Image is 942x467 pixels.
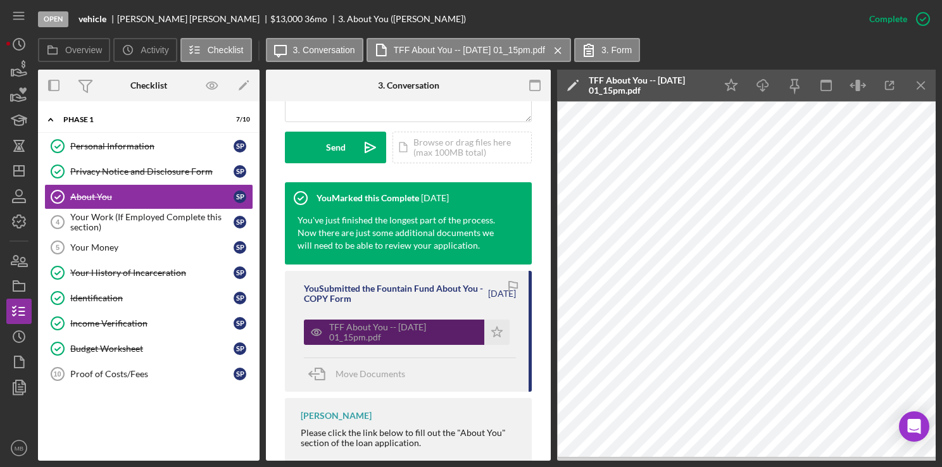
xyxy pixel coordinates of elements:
button: Checklist [180,38,252,62]
div: Send [326,132,346,163]
button: Complete [857,6,936,32]
button: Activity [113,38,177,62]
a: 4Your Work (If Employed Complete this section)sp [44,209,253,235]
a: Budget Worksheetsp [44,336,253,361]
div: Budget Worksheet [70,344,234,354]
div: [PERSON_NAME] [PERSON_NAME] [117,14,270,24]
div: s p [234,317,246,330]
div: 36 mo [305,14,327,24]
div: Your Money [70,242,234,252]
b: vehicle [78,14,106,24]
a: Privacy Notice and Disclosure Formsp [44,159,253,184]
div: Proof of Costs/Fees [70,369,234,379]
div: Personal Information [70,141,234,151]
a: Income Verificationsp [44,311,253,336]
tspan: 4 [56,218,60,226]
button: Move Documents [304,358,418,390]
span: $13,000 [270,13,303,24]
a: About Yousp [44,184,253,209]
div: s p [234,292,246,304]
text: MB [15,445,23,452]
div: [PERSON_NAME] [301,411,372,421]
tspan: 5 [56,244,60,251]
div: s p [234,190,246,203]
label: 3. Conversation [293,45,355,55]
a: 5Your Moneysp [44,235,253,260]
button: 3. Form [574,38,640,62]
time: 2025-09-10 17:15 [488,289,516,299]
div: s p [234,216,246,228]
span: Move Documents [336,368,405,379]
div: 7 / 10 [227,116,250,123]
div: TFF About You -- [DATE] 01_15pm.pdf [589,75,709,96]
div: Please click the link below to fill out the "About You" section of the loan application. [301,428,519,448]
div: Your History of Incarceration [70,268,234,278]
button: 3. Conversation [266,38,363,62]
tspan: 10 [53,370,61,378]
button: Overview [38,38,110,62]
div: Privacy Notice and Disclosure Form [70,166,234,177]
time: 2025-09-10 17:15 [421,193,449,203]
div: You've just finished the longest part of the process. Now there are just some additional document... [298,214,506,252]
button: TFF About You -- [DATE] 01_15pm.pdf [367,38,571,62]
div: s p [234,165,246,178]
label: TFF About You -- [DATE] 01_15pm.pdf [394,45,545,55]
div: Income Verification [70,318,234,328]
label: Activity [141,45,168,55]
a: Personal Informationsp [44,134,253,159]
button: TFF About You -- [DATE] 01_15pm.pdf [304,320,510,345]
a: Your History of Incarcerationsp [44,260,253,285]
div: s p [234,342,246,355]
label: Overview [65,45,102,55]
div: Identification [70,293,234,303]
a: Identificationsp [44,285,253,311]
div: s p [234,368,246,380]
div: Open Intercom Messenger [899,411,929,442]
div: 3. About You ([PERSON_NAME]) [338,14,466,24]
div: s p [234,266,246,279]
div: TFF About You -- [DATE] 01_15pm.pdf [329,322,478,342]
div: 3. Conversation [378,80,439,90]
div: s p [234,241,246,254]
div: Checklist [130,80,167,90]
div: Phase 1 [63,116,218,123]
label: Checklist [208,45,244,55]
button: MB [6,435,32,461]
a: 10Proof of Costs/Feessp [44,361,253,387]
label: 3. Form [601,45,632,55]
div: You Submitted the Fountain Fund About You - COPY Form [304,283,486,304]
div: You Marked this Complete [317,193,419,203]
div: Complete [869,6,907,32]
div: About You [70,192,234,202]
div: Open [38,11,68,27]
button: Send [285,132,386,163]
div: s p [234,140,246,153]
div: Your Work (If Employed Complete this section) [70,212,234,232]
